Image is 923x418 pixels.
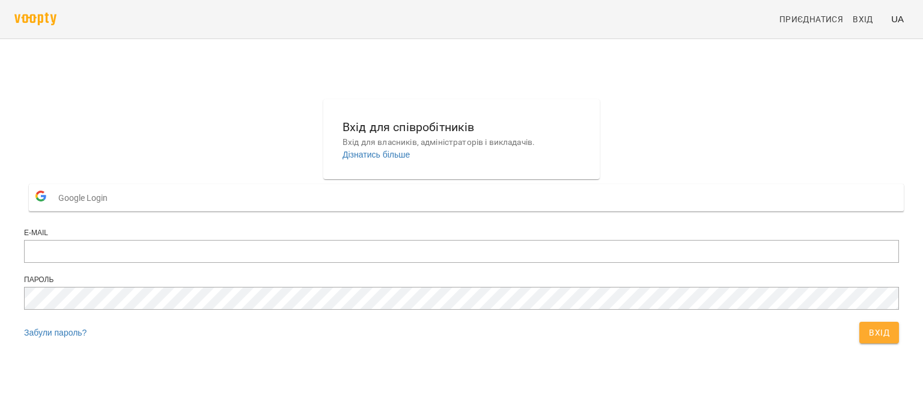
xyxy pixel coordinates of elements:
[891,13,904,25] span: UA
[333,108,590,170] button: Вхід для співробітниківВхід для власників, адміністраторів і викладачів.Дізнатись більше
[853,12,873,26] span: Вхід
[24,228,899,238] div: E-mail
[14,13,56,25] img: voopty.png
[58,186,114,210] span: Google Login
[343,150,410,159] a: Дізнатись більше
[869,325,889,340] span: Вхід
[886,8,909,30] button: UA
[24,328,87,337] a: Забули пароль?
[779,12,843,26] span: Приєднатися
[343,118,580,137] h6: Вхід для співробітників
[343,137,580,149] p: Вхід для власників, адміністраторів і викладачів.
[24,275,899,285] div: Пароль
[29,184,904,211] button: Google Login
[848,8,886,30] a: Вхід
[775,8,848,30] a: Приєднатися
[859,322,899,343] button: Вхід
